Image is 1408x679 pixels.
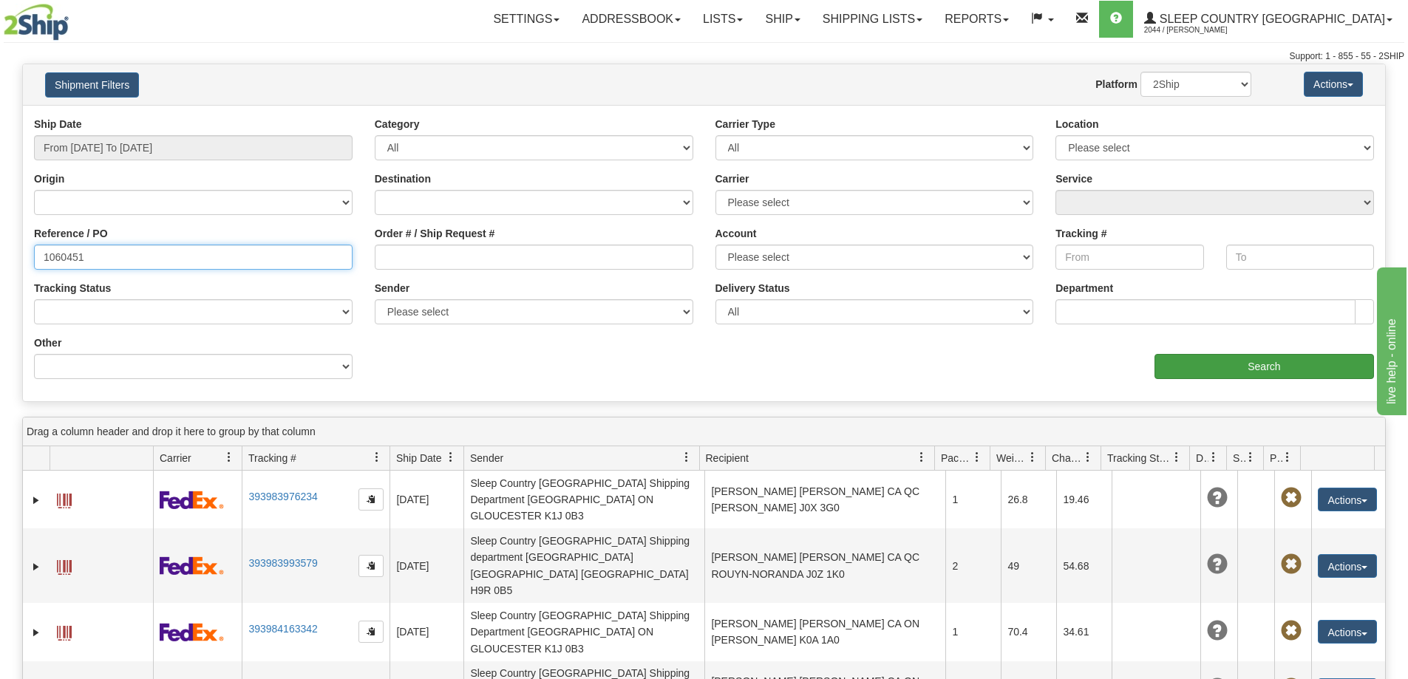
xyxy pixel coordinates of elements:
[933,1,1020,38] a: Reports
[217,445,242,470] a: Carrier filter column settings
[4,4,69,41] img: logo2044.jpg
[1226,245,1374,270] input: To
[909,445,934,470] a: Recipient filter column settings
[1154,354,1374,379] input: Search
[29,559,44,574] a: Expand
[704,471,945,528] td: [PERSON_NAME] [PERSON_NAME] CA QC [PERSON_NAME] J0X 3G0
[1055,245,1203,270] input: From
[160,623,224,641] img: 2 - FedEx Express®
[248,451,296,465] span: Tracking #
[1207,554,1228,575] span: Unknown
[1281,554,1302,575] span: Pickup Not Assigned
[1052,451,1083,465] span: Charge
[1133,1,1404,38] a: Sleep Country [GEOGRAPHIC_DATA] 2044 / [PERSON_NAME]
[34,226,108,241] label: Reference / PO
[692,1,754,38] a: Lists
[1318,488,1377,511] button: Actions
[715,171,749,186] label: Carrier
[1095,77,1137,92] label: Platform
[1207,621,1228,641] span: Unknown
[29,493,44,508] a: Expand
[704,528,945,603] td: [PERSON_NAME] [PERSON_NAME] CA QC ROUYN-NORANDA J0Z 1K0
[945,471,1001,528] td: 1
[1020,445,1045,470] a: Weight filter column settings
[1275,445,1300,470] a: Pickup Status filter column settings
[674,445,699,470] a: Sender filter column settings
[1281,621,1302,641] span: Pickup Not Assigned
[1055,226,1106,241] label: Tracking #
[248,557,317,569] a: 393983993579
[945,603,1001,661] td: 1
[160,451,191,465] span: Carrier
[364,445,390,470] a: Tracking # filter column settings
[1374,264,1407,414] iframe: chat widget
[1001,471,1056,528] td: 26.8
[1001,603,1056,661] td: 70.4
[715,117,775,132] label: Carrier Type
[463,471,704,528] td: Sleep Country [GEOGRAPHIC_DATA] Shipping Department [GEOGRAPHIC_DATA] ON GLOUCESTER K1J 0B3
[11,9,137,27] div: live help - online
[4,50,1404,63] div: Support: 1 - 855 - 55 - 2SHIP
[160,491,224,509] img: 2 - FedEx Express®
[1001,528,1056,603] td: 49
[358,621,384,643] button: Copy to clipboard
[754,1,811,38] a: Ship
[1055,281,1113,296] label: Department
[715,281,790,296] label: Delivery Status
[358,555,384,577] button: Copy to clipboard
[704,603,945,661] td: [PERSON_NAME] [PERSON_NAME] CA ON [PERSON_NAME] K0A 1A0
[160,556,224,575] img: 2 - FedEx Express®
[1201,445,1226,470] a: Delivery Status filter column settings
[1238,445,1263,470] a: Shipment Issues filter column settings
[1164,445,1189,470] a: Tracking Status filter column settings
[996,451,1027,465] span: Weight
[248,623,317,635] a: 393984163342
[1281,488,1302,508] span: Pickup Not Assigned
[45,72,139,98] button: Shipment Filters
[438,445,463,470] a: Ship Date filter column settings
[390,603,463,661] td: [DATE]
[34,171,64,186] label: Origin
[965,445,990,470] a: Packages filter column settings
[1318,554,1377,578] button: Actions
[1270,451,1282,465] span: Pickup Status
[1144,23,1255,38] span: 2044 / [PERSON_NAME]
[571,1,692,38] a: Addressbook
[29,625,44,640] a: Expand
[375,226,495,241] label: Order # / Ship Request #
[375,281,409,296] label: Sender
[1056,603,1112,661] td: 34.61
[57,619,72,643] a: Label
[375,117,420,132] label: Category
[248,491,317,502] a: 393983976234
[57,553,72,577] a: Label
[482,1,571,38] a: Settings
[1055,117,1098,132] label: Location
[463,528,704,603] td: Sleep Country [GEOGRAPHIC_DATA] Shipping department [GEOGRAPHIC_DATA] [GEOGRAPHIC_DATA] [GEOGRAPH...
[396,451,441,465] span: Ship Date
[358,488,384,511] button: Copy to clipboard
[23,417,1385,446] div: grid grouping header
[375,171,431,186] label: Destination
[812,1,933,38] a: Shipping lists
[1233,451,1245,465] span: Shipment Issues
[715,226,757,241] label: Account
[1056,471,1112,528] td: 19.46
[1075,445,1101,470] a: Charge filter column settings
[1107,451,1171,465] span: Tracking Status
[1207,488,1228,508] span: Unknown
[57,487,72,511] a: Label
[941,451,972,465] span: Packages
[1156,13,1385,25] span: Sleep Country [GEOGRAPHIC_DATA]
[470,451,503,465] span: Sender
[34,335,61,350] label: Other
[706,451,749,465] span: Recipient
[1055,171,1092,186] label: Service
[1304,72,1363,97] button: Actions
[1056,528,1112,603] td: 54.68
[463,603,704,661] td: Sleep Country [GEOGRAPHIC_DATA] Shipping Department [GEOGRAPHIC_DATA] ON GLOUCESTER K1J 0B3
[390,528,463,603] td: [DATE]
[34,117,82,132] label: Ship Date
[1318,620,1377,644] button: Actions
[945,528,1001,603] td: 2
